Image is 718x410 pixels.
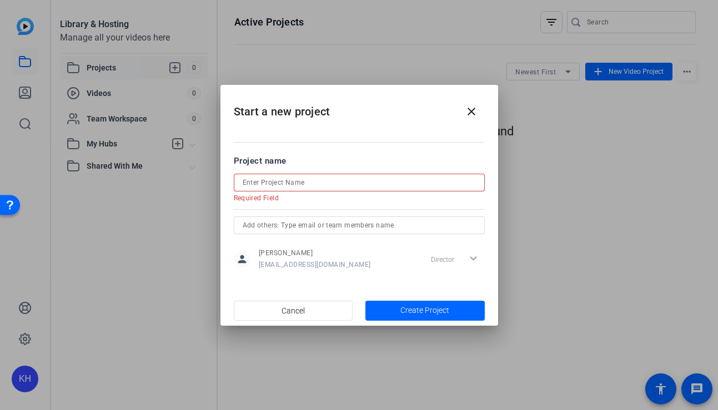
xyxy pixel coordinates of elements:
mat-error: Required Field [234,191,476,203]
mat-icon: person [234,251,250,267]
h2: Start a new project [220,85,498,130]
span: Create Project [400,305,449,316]
button: Cancel [234,301,353,321]
button: Create Project [365,301,485,321]
span: Cancel [282,300,305,321]
div: Project name [234,155,485,167]
mat-icon: close [465,105,478,118]
span: [PERSON_NAME] [259,249,371,257]
input: Add others: Type email or team members name [243,219,476,232]
input: Enter Project Name [243,176,476,189]
span: [EMAIL_ADDRESS][DOMAIN_NAME] [259,260,371,269]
